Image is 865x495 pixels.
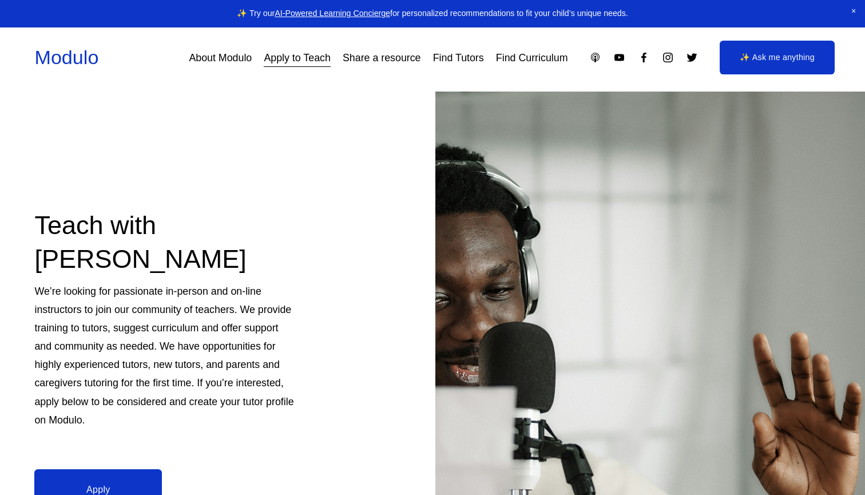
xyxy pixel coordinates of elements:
[720,41,835,75] a: ✨ Ask me anything
[34,46,98,68] a: Modulo
[275,9,390,18] a: AI-Powered Learning Concierge
[589,52,601,64] a: Apple Podcasts
[189,47,252,68] a: About Modulo
[496,47,568,68] a: Find Curriculum
[264,47,330,68] a: Apply to Teach
[686,52,698,64] a: Twitter
[613,52,625,64] a: YouTube
[662,52,674,64] a: Instagram
[433,47,484,68] a: Find Tutors
[34,282,295,429] p: We’re looking for passionate in-person and on-line instructors to join our community of teachers....
[638,52,650,64] a: Facebook
[34,208,295,276] h2: Teach with [PERSON_NAME]
[343,47,421,68] a: Share a resource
